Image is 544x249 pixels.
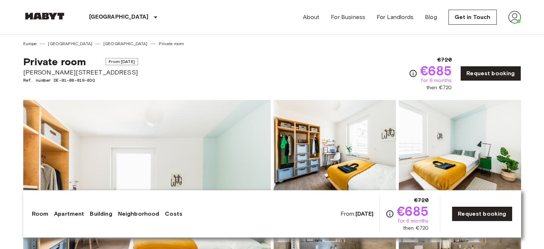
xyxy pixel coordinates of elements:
[48,40,92,47] a: [GEOGRAPHIC_DATA]
[23,13,66,20] img: Habyt
[449,10,497,25] a: Get in Touch
[54,210,84,218] a: Apartment
[452,206,512,221] a: Request booking
[165,210,182,218] a: Costs
[159,40,184,47] a: Private room
[409,69,417,78] svg: Check cost overview for full price breakdown. Please note that discounts apply to new joiners onl...
[420,64,452,77] span: €685
[23,77,138,83] span: Ref. number DE-01-08-019-03Q
[303,13,320,21] a: About
[32,210,49,218] a: Room
[340,210,374,218] span: From:
[89,13,149,21] p: [GEOGRAPHIC_DATA]
[90,210,112,218] a: Building
[414,196,429,205] span: €720
[426,84,452,91] span: then €720
[399,100,521,194] img: Picture of unit DE-01-08-019-03Q
[23,56,86,68] span: Private room
[403,225,428,232] span: then €720
[23,68,138,77] span: [PERSON_NAME][STREET_ADDRESS]
[331,13,365,21] a: For Business
[103,40,148,47] a: [GEOGRAPHIC_DATA]
[118,210,160,218] a: Neighborhood
[508,11,521,24] img: avatar
[274,100,396,194] img: Picture of unit DE-01-08-019-03Q
[356,210,374,217] b: [DATE]
[397,205,429,217] span: €685
[106,58,138,65] span: From [DATE]
[23,40,37,47] a: Europe
[377,13,413,21] a: For Landlords
[421,77,452,84] span: for 6 months
[437,56,452,64] span: €720
[386,210,394,218] svg: Check cost overview for full price breakdown. Please note that discounts apply to new joiners onl...
[425,13,437,21] a: Blog
[460,66,521,81] a: Request booking
[398,217,428,225] span: for 6 months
